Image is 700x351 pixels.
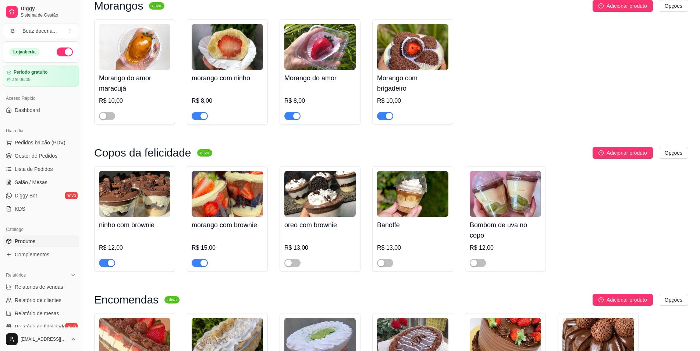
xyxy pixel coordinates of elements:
div: Loja aberta [9,48,40,56]
span: Opções [665,149,682,157]
div: Catálogo [3,224,79,235]
div: Dia a dia [3,125,79,137]
h4: Banoffe [377,220,448,230]
span: Relatórios de vendas [15,283,63,291]
a: Gestor de Pedidos [3,150,79,162]
a: Diggy Botnovo [3,190,79,201]
a: Relatório de fidelidadenovo [3,321,79,333]
span: Adicionar produto [607,2,647,10]
span: plus-circle [598,297,604,302]
article: até 06/09 [12,77,31,83]
span: Opções [665,296,682,304]
a: Produtos [3,235,79,247]
div: R$ 12,00 [99,243,170,252]
img: product-image [377,171,448,217]
img: product-image [99,24,170,70]
h4: morango com ninho [192,73,263,83]
div: Acesso Rápido [3,92,79,104]
a: Salão / Mesas [3,176,79,188]
span: Dashboard [15,106,40,114]
sup: ativa [149,2,164,10]
h3: Morangos [94,1,143,10]
a: Complementos [3,249,79,260]
span: Relatório de mesas [15,310,59,317]
button: Opções [659,147,688,159]
h4: Bombom de uva no copo [470,220,541,241]
img: product-image [284,24,356,70]
button: Adicionar produto [593,294,653,306]
div: R$ 12,00 [470,243,541,252]
img: product-image [284,171,356,217]
button: Opções [659,294,688,306]
h4: morango com brownie [192,220,263,230]
h4: Morango do amor [284,73,356,83]
button: Alterar Status [57,48,73,56]
span: Gestor de Pedidos [15,152,57,159]
a: KDS [3,203,79,215]
div: R$ 15,00 [192,243,263,252]
span: Relatórios [6,272,26,278]
span: Lista de Pedidos [15,165,53,173]
div: Beaz doceria ... [22,27,57,35]
div: R$ 13,00 [377,243,448,252]
button: [EMAIL_ADDRESS][DOMAIN_NAME] [3,330,79,348]
span: Sistema de Gestão [21,12,76,18]
span: Diggy [21,6,76,12]
a: Relatório de mesas [3,308,79,319]
h3: Encomendas [94,295,159,304]
img: product-image [377,24,448,70]
div: R$ 10,00 [377,96,448,105]
div: R$ 8,00 [284,96,356,105]
img: product-image [192,171,263,217]
span: plus-circle [598,3,604,8]
span: Diggy Bot [15,192,37,199]
a: Lista de Pedidos [3,163,79,175]
h4: Morango com brigadeiro [377,73,448,94]
sup: ativa [197,149,212,157]
sup: ativa [164,296,180,303]
span: B [9,27,17,35]
span: Relatório de fidelidade [15,323,66,330]
button: Select a team [3,24,79,38]
span: Produtos [15,238,35,245]
span: Pedidos balcão (PDV) [15,139,65,146]
img: product-image [192,24,263,70]
span: Adicionar produto [607,149,647,157]
div: R$ 13,00 [284,243,356,252]
h3: Copos da felicidade [94,148,191,157]
span: [EMAIL_ADDRESS][DOMAIN_NAME] [21,336,67,342]
span: Salão / Mesas [15,179,47,186]
div: R$ 10,00 [99,96,170,105]
a: Relatório de clientes [3,294,79,306]
div: R$ 8,00 [192,96,263,105]
img: product-image [99,171,170,217]
h4: Morango do amor maracujá [99,73,170,94]
span: Relatório de clientes [15,296,61,304]
img: product-image [470,171,541,217]
h4: ninho com brownie [99,220,170,230]
span: Adicionar produto [607,296,647,304]
span: Complementos [15,251,49,258]
article: Período gratuito [14,70,48,75]
a: Relatórios de vendas [3,281,79,293]
a: Período gratuitoaté 06/09 [3,66,79,87]
button: Adicionar produto [593,147,653,159]
button: Pedidos balcão (PDV) [3,137,79,148]
span: KDS [15,205,25,213]
a: Dashboard [3,104,79,116]
h4: oreo com brownie [284,220,356,230]
span: plus-circle [598,150,604,155]
span: Opções [665,2,682,10]
a: DiggySistema de Gestão [3,3,79,21]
